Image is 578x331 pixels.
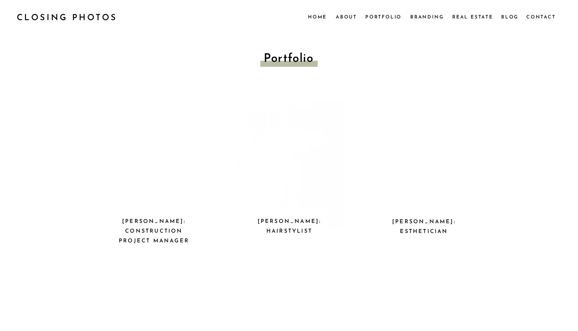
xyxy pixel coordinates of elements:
[365,13,402,20] a: Portfolio
[308,13,327,20] a: Home
[17,10,123,23] a: CLOSING PHOTOS
[336,13,356,20] a: About
[119,217,190,246] a: [PERSON_NAME]:Construction Project Manager
[410,13,444,20] a: Branding
[264,50,317,65] h1: Portfolio
[389,217,459,236] a: [PERSON_NAME]:Esthetician
[452,13,494,20] a: Real Estate
[119,217,190,246] p: [PERSON_NAME]: Construction Project Manager
[389,217,459,236] p: [PERSON_NAME]: Esthetician
[526,13,555,20] a: Contact
[501,13,519,20] a: Blog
